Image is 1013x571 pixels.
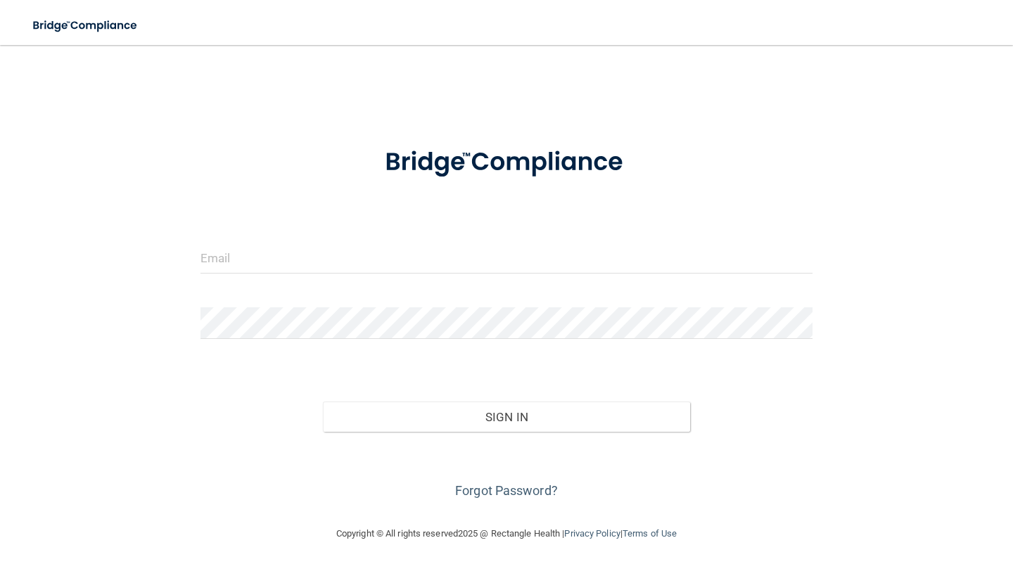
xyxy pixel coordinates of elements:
[359,129,654,195] img: bridge_compliance_login_screen.278c3ca4.svg
[323,402,690,432] button: Sign In
[250,511,763,556] div: Copyright © All rights reserved 2025 @ Rectangle Health | |
[200,242,813,274] input: Email
[623,528,677,539] a: Terms of Use
[564,528,620,539] a: Privacy Policy
[455,483,558,498] a: Forgot Password?
[21,11,151,40] img: bridge_compliance_login_screen.278c3ca4.svg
